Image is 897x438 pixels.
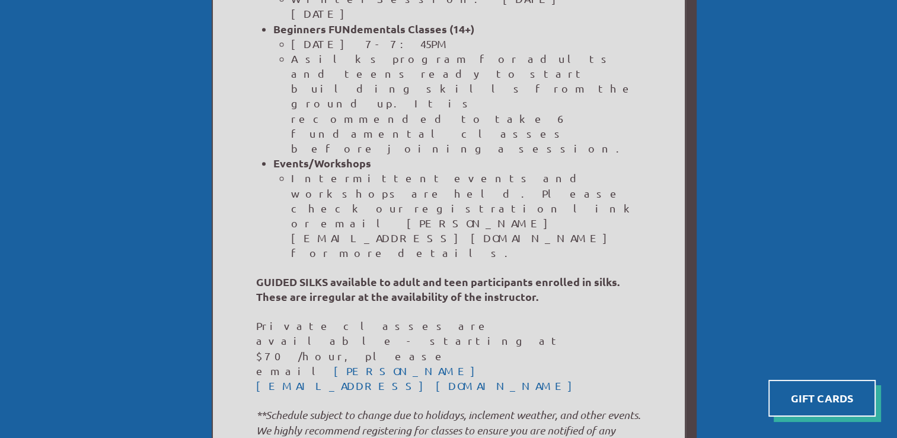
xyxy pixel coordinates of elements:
[256,318,641,393] p: Private classes are available - starting at $70/hour, please email
[291,51,641,155] li: A silks program for adults and teens ready to start building skills from the ground up. It is rec...
[256,364,585,392] a: [PERSON_NAME][EMAIL_ADDRESS][DOMAIN_NAME]
[291,36,641,51] li: [DATE] 7-7:45PM
[291,170,641,260] li: Intermittent events and workshops are held. Please check our registration link or email [PERSON_N...
[273,156,371,170] strong: Events/Workshops
[256,275,620,303] strong: GUIDED SILKS available to adult and teen participants enrolled in silks. These are irregular at t...
[273,22,474,36] strong: Beginners FUNdementals Classes (14+)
